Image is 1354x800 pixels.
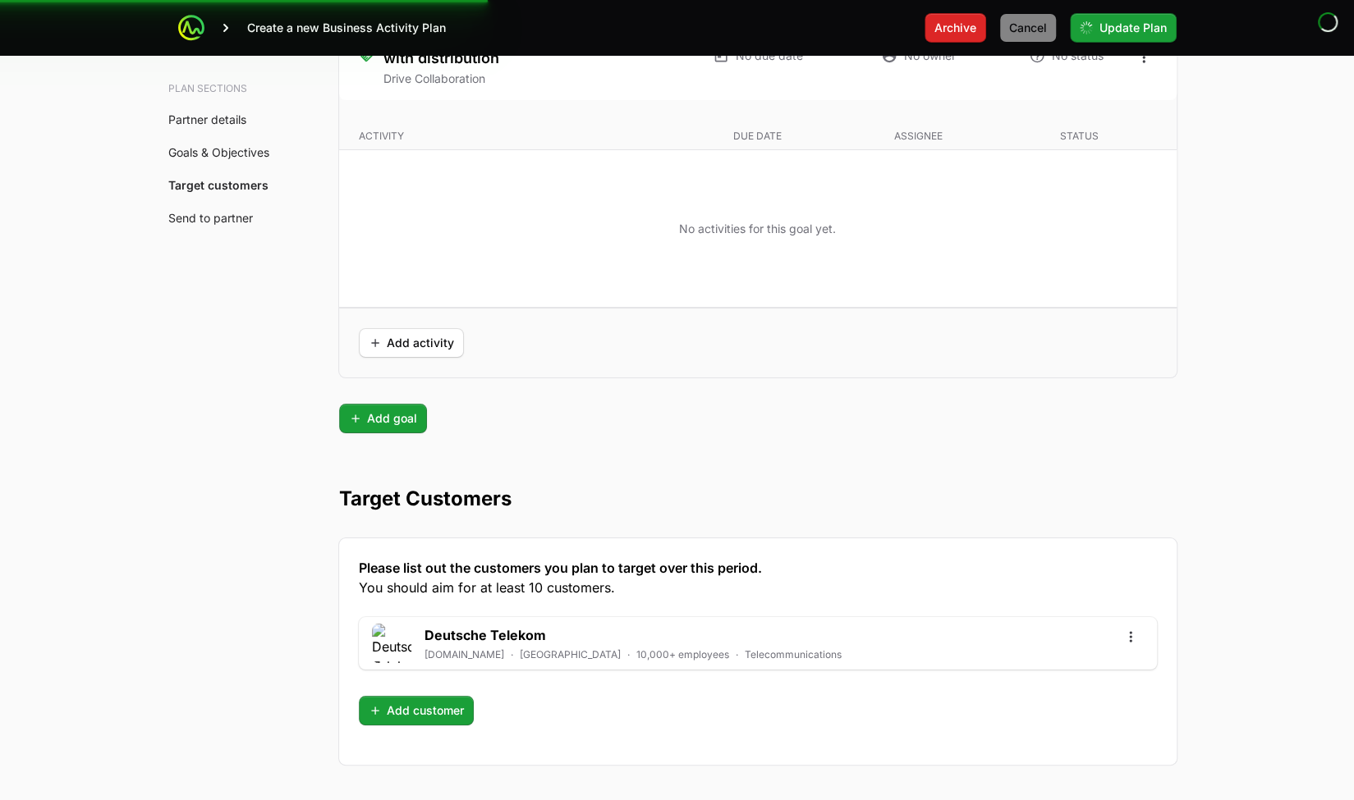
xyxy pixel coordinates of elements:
p: Status [1003,130,1157,143]
h2: Deutsche Telekom [425,625,842,645]
h3: Plan sections [168,82,280,95]
a: Send to partner [168,211,253,225]
h2: Target Customers [339,486,1177,512]
button: Archive [925,13,986,43]
img: ActivitySource [178,15,204,41]
p: 10,000+ employees [636,648,729,661]
img: Deutsche Telekom [372,624,411,663]
button: Update Plan [1070,13,1177,43]
button: Add activity [359,328,464,358]
a: Partner details [168,112,246,126]
p: No activities for this goal yet. [679,221,836,237]
p: Telecommunications [745,648,842,661]
span: Archive [934,18,976,38]
span: Update Plan [1099,18,1167,38]
a: Goals & Objectives [168,145,269,159]
a: Target customers [168,178,269,192]
a: [DOMAIN_NAME] [425,648,504,661]
span: Add customer [369,701,464,720]
p: Assignee [842,130,996,143]
p: Drive Collaboration [383,71,673,87]
span: · [736,648,738,661]
p: Create a new Business Activity Plan [247,20,446,36]
p: [GEOGRAPHIC_DATA] [520,648,621,661]
span: · [511,648,513,661]
button: Open options [1131,44,1157,71]
span: Add activity [369,333,454,353]
button: Add customer [359,696,474,725]
button: Add goal [339,404,427,433]
span: Add goal [349,409,417,428]
p: Due date [681,130,835,143]
p: Activity [359,130,674,143]
span: · [627,648,630,661]
h3: Please list out the customers you plan to target over this period. [359,558,1157,597]
button: Open options [1118,624,1144,650]
span: You should aim for at least 10 customers. [359,578,1157,597]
